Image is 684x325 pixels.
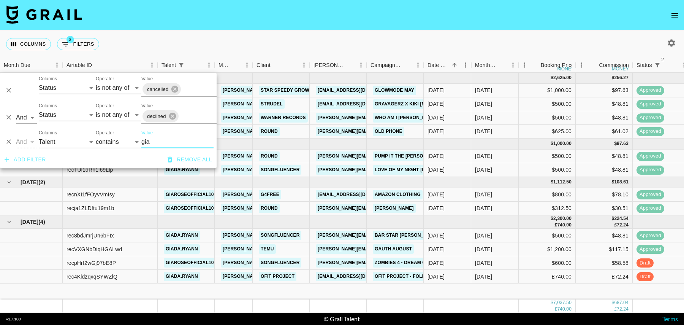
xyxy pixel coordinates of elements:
button: Delete [3,136,14,148]
a: Gravagerz x Kiki [MEDICAL_DATA] - Pool (Gravagerz Version) [373,99,534,109]
div: $312.50 [519,202,576,215]
div: 06/08/2025 [427,232,445,239]
span: [DATE] [21,218,38,226]
img: Grail Talent [6,5,82,24]
div: $117.15 [576,242,633,256]
a: [EMAIL_ADDRESS][DOMAIN_NAME] [316,86,401,95]
div: money [612,67,629,71]
div: Month Due [471,58,519,73]
a: Songfluencer [259,258,301,268]
button: Sort [187,60,197,70]
a: [PERSON_NAME][EMAIL_ADDRESS][DOMAIN_NAME] [221,244,345,254]
a: GlowMode May [373,86,416,95]
label: Columns [39,75,57,82]
div: May '25 [475,100,492,108]
a: Round [259,151,280,161]
div: $61.02 [576,125,633,139]
div: Jul '25 [475,191,492,198]
label: Operator [96,102,114,109]
div: 72.24 [617,222,629,228]
div: Airtable ID [66,58,92,73]
a: [PERSON_NAME][EMAIL_ADDRESS][DOMAIN_NAME] [221,231,345,240]
div: 17/06/2025 [427,191,445,198]
div: 19/06/2025 [427,204,445,212]
div: $625.00 [519,125,576,139]
a: Bar Star [PERSON_NAME] [373,231,440,240]
button: Menu [241,59,253,71]
div: $500.00 [519,111,576,125]
div: 1 active filter [176,60,187,70]
button: Sort [271,60,281,70]
a: [PERSON_NAME][EMAIL_ADDRESS][DOMAIN_NAME] [221,99,345,109]
div: $ [614,140,617,147]
a: Who Am I [PERSON_NAME] [373,113,439,123]
div: $ [612,75,614,81]
a: Songfluencer [259,165,301,175]
a: Strudel [259,99,285,109]
button: Sort [530,60,541,70]
span: declined [142,112,171,121]
button: Menu [460,59,471,71]
div: Commission [599,58,629,73]
a: [PERSON_NAME][EMAIL_ADDRESS][DOMAIN_NAME] [316,258,440,268]
a: [PERSON_NAME][EMAIL_ADDRESS][DOMAIN_NAME] [221,272,345,281]
div: [PERSON_NAME] [313,58,345,73]
div: 1,000.00 [553,140,572,147]
div: $1,200.00 [519,242,576,256]
div: 740.00 [557,222,572,228]
a: Songfluencer [259,231,301,240]
button: Menu [355,59,367,71]
button: Remove all [165,153,215,167]
div: $800.00 [519,188,576,202]
a: [PERSON_NAME][EMAIL_ADDRESS][DOMAIN_NAME] [316,165,440,175]
div: £ [555,306,557,312]
a: [EMAIL_ADDRESS][DOMAIN_NAME] [316,190,401,199]
a: Zombies 4 - Dream Come True [373,258,452,268]
div: Aug '25 [475,232,492,239]
div: $ [551,140,553,147]
select: Logic operator [16,112,37,124]
a: [PERSON_NAME][EMAIL_ADDRESS][PERSON_NAME][DOMAIN_NAME] [316,113,479,123]
div: 256.27 [614,75,629,81]
div: Date Created [424,58,471,73]
a: Pump It The [PERSON_NAME] [373,151,446,161]
a: [EMAIL_ADDRESS][DOMAIN_NAME] [316,99,401,109]
div: $30.51 [576,202,633,215]
div: May '25 [475,86,492,94]
span: approved [636,100,664,108]
div: Jun '25 [475,152,492,160]
div: $78.10 [576,188,633,202]
span: draft [636,260,654,267]
span: approved [636,128,664,135]
div: Aug '25 [475,245,492,253]
div: £ [555,222,557,228]
div: $ [612,300,614,306]
button: Menu [507,59,519,71]
div: 7,037.50 [553,300,572,306]
div: £ [614,306,617,312]
div: 224.54 [614,215,629,222]
a: giada.ryann [164,165,200,175]
div: Campaign (Type) [370,58,402,73]
a: Old Phone [373,127,404,136]
a: [PERSON_NAME][EMAIL_ADDRESS][DOMAIN_NAME] [221,113,345,123]
div: $500.00 [519,163,576,177]
a: [PERSON_NAME][EMAIL_ADDRESS][DOMAIN_NAME] [221,151,345,161]
span: approved [636,114,664,121]
a: Terms [662,315,678,322]
div: recTUl1dRh1l69Llp [66,166,113,174]
a: STAR SPEEDY GROWTH HK LIMITED [259,86,345,95]
button: hide children [4,217,14,227]
div: v 1.7.100 [6,317,21,322]
div: $500.00 [519,97,576,111]
button: Sort [92,60,103,70]
a: Warner Records [259,113,308,123]
div: $ [551,179,553,185]
div: $600.00 [519,256,576,270]
div: 16/06/2025 [427,166,445,174]
button: Show filters [176,60,187,70]
button: Sort [30,60,41,70]
div: $58.58 [576,256,633,270]
div: Manager [215,58,253,73]
button: hide children [4,177,14,188]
